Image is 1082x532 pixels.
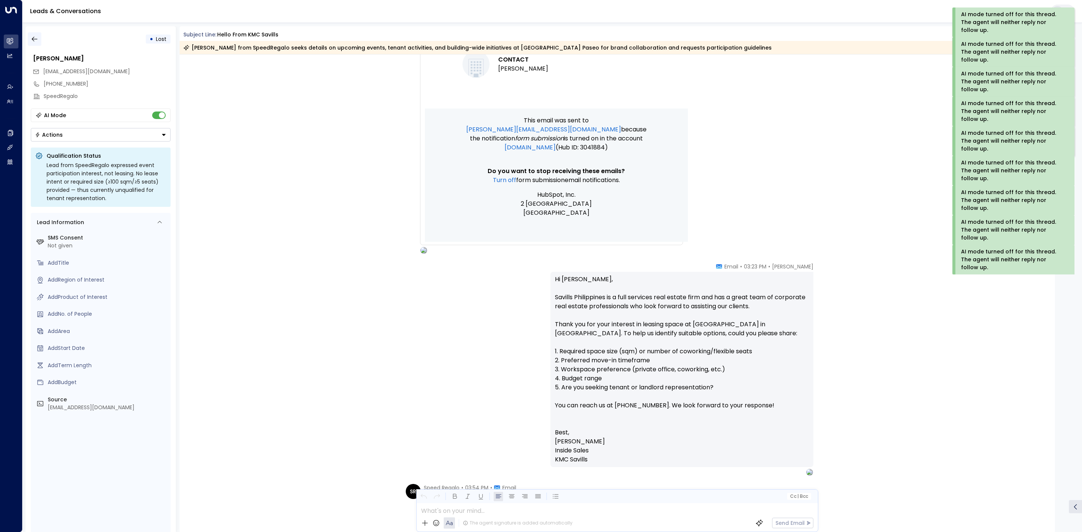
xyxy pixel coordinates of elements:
[502,484,516,491] span: Email
[217,31,278,39] div: Hello from KMC Savills
[34,219,84,226] div: Lead Information
[48,404,168,411] div: [EMAIL_ADDRESS][DOMAIN_NAME]
[48,234,168,242] label: SMS Consent
[961,218,1064,242] div: AI mode turned off for this thread. The agent will neither reply nor follow up.
[48,378,168,386] div: AddBudget
[516,176,565,185] span: Form submission
[31,128,171,142] button: Actions
[462,116,650,152] p: This email was sent to because the notification is turned on in the account (Hub ID: 3041884)
[48,344,168,352] div: AddStart Date
[44,92,171,100] div: SpeedRegalo
[420,247,427,254] img: OLIVIA TAN
[515,134,564,143] span: Form submission
[768,263,770,270] span: •
[33,54,171,63] div: [PERSON_NAME]
[724,263,738,270] span: Email
[961,188,1064,212] div: AI mode turned off for this thread. The agent will neither reply nor follow up.
[43,68,130,75] span: inquiry@speedregalo.ph
[555,446,589,455] span: Inside Sales
[466,125,621,134] a: [PERSON_NAME][EMAIL_ADDRESS][DOMAIN_NAME]
[790,494,808,499] span: Cc Bcc
[463,520,573,526] div: The agent signature is added automatically
[555,275,809,419] p: Hi [PERSON_NAME], Savills Philippines is a full services real estate firm and has a great team of...
[461,484,463,491] span: •
[490,484,492,491] span: •
[462,176,650,185] p: email notifications.
[806,469,813,476] img: INQUIRY@SPEEDREGALO.PH
[462,190,650,217] p: HubSpot, Inc. 2 [GEOGRAPHIC_DATA] [GEOGRAPHIC_DATA]
[555,455,588,464] span: KMC Savills
[406,484,421,499] div: SR
[498,55,548,64] h3: CONTACT
[30,7,101,15] a: Leads & Conversations
[555,437,605,446] span: [PERSON_NAME]
[48,293,168,301] div: AddProduct of Interest
[183,44,772,51] div: [PERSON_NAME] from SpeedRegalo seeks details on upcoming events, tenant activities, and building-...
[961,129,1064,153] div: AI mode turned off for this thread. The agent will neither reply nor follow up.
[183,31,216,38] span: Subject Line:
[465,484,488,491] span: 03:54 PM
[961,99,1064,123] div: AI mode turned off for this thread. The agent will neither reply nor follow up.
[48,276,168,284] div: AddRegion of Interest
[31,128,171,142] div: Button group with a nested menu
[493,176,516,185] a: Turn off
[48,310,168,318] div: AddNo. of People
[47,152,166,160] p: Qualification Status
[744,263,766,270] span: 03:23 PM
[47,161,166,202] div: Lead from SpeedRegalo expressed event participation interest, not leasing. No lease intent or req...
[961,11,1064,34] div: AI mode turned off for this thread. The agent will neither reply nor follow up.
[48,362,168,369] div: AddTerm Length
[772,263,813,270] span: [PERSON_NAME]
[961,248,1064,271] div: AI mode turned off for this thread. The agent will neither reply nor follow up.
[787,493,811,500] button: Cc|Bcc
[740,263,742,270] span: •
[432,492,441,501] button: Redo
[498,64,548,73] li: [PERSON_NAME]
[505,143,556,152] a: [DOMAIN_NAME]
[48,259,168,267] div: AddTitle
[797,494,799,499] span: |
[150,32,153,46] div: •
[35,131,63,138] div: Actions
[555,428,569,437] span: Best,
[43,68,130,75] span: [EMAIL_ADDRESS][DOMAIN_NAME]
[961,70,1064,93] div: AI mode turned off for this thread. The agent will neither reply nor follow up.
[961,159,1064,182] div: AI mode turned off for this thread. The agent will neither reply nor follow up.
[48,242,168,250] div: Not given
[961,40,1064,64] div: AI mode turned off for this thread. The agent will neither reply nor follow up.
[462,51,490,78] img: Annika Flores
[816,263,831,278] img: 78_headshot.jpg
[44,112,66,119] div: AI Mode
[488,167,625,176] span: Do you want to stop receiving these emails?
[44,80,171,88] div: [PHONE_NUMBER]
[156,35,166,43] span: Lost
[48,396,168,404] label: Source
[48,327,168,335] div: AddArea
[419,492,428,501] button: Undo
[424,484,459,491] span: Speed Regalo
